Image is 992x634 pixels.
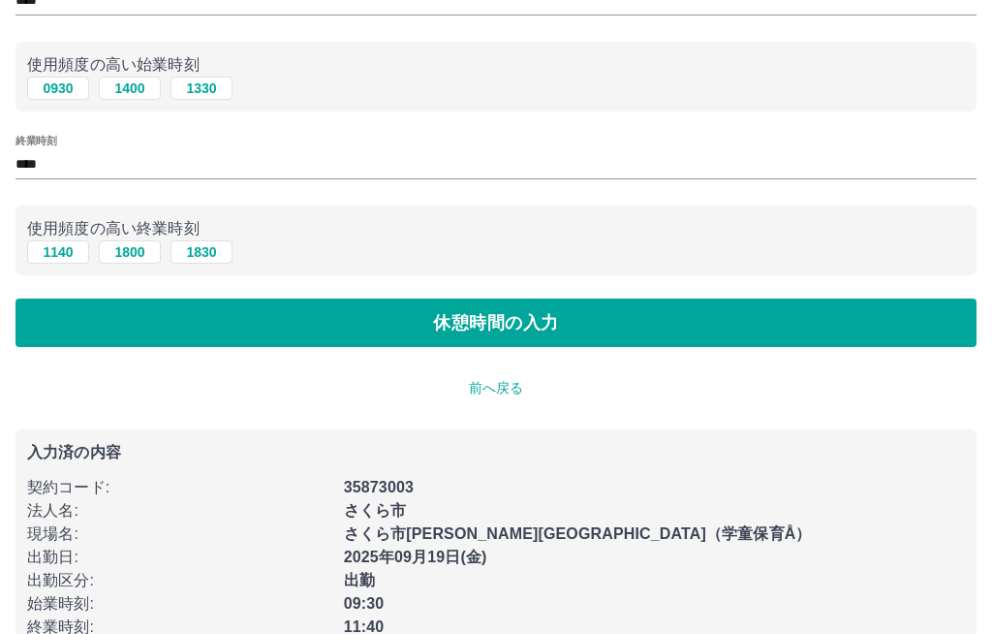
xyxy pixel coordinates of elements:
[15,135,56,149] label: 終業時刻
[27,78,89,101] button: 0930
[344,503,407,520] b: さくら市
[27,570,332,593] p: 出勤区分 :
[344,596,385,613] b: 09:30
[15,379,976,399] p: 前へ戻る
[27,523,332,547] p: 現場名 :
[15,300,976,348] button: 休憩時間の入力
[170,78,232,101] button: 1330
[27,446,965,461] p: 入力済の内容
[170,241,232,265] button: 1830
[99,241,161,265] button: 1800
[344,480,414,496] b: 35873003
[27,500,332,523] p: 法人名 :
[344,550,487,566] b: 2025年09月19日(金)
[27,54,965,78] p: 使用頻度の高い始業時刻
[27,477,332,500] p: 契約コード :
[27,218,965,241] p: 使用頻度の高い終業時刻
[27,547,332,570] p: 出勤日 :
[344,526,812,543] b: さくら市[PERSON_NAME][GEOGRAPHIC_DATA]（学童保育Å）
[27,593,332,617] p: 始業時刻 :
[27,241,89,265] button: 1140
[99,78,161,101] button: 1400
[344,573,375,589] b: 出勤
